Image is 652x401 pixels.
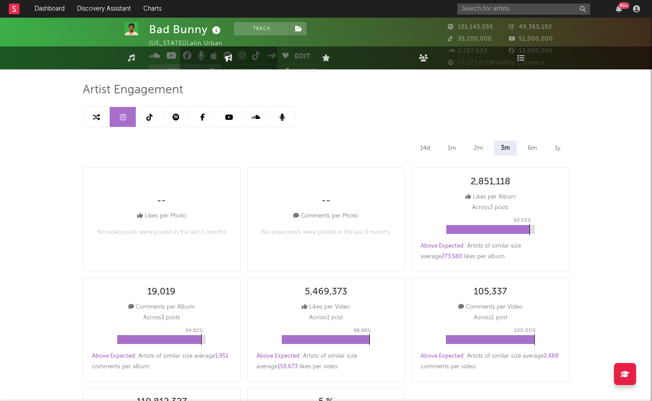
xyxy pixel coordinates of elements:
p: 98.86 % [353,325,371,336]
div: -- [322,196,330,206]
div: 99 + [618,2,629,9]
button: Track [149,64,204,77]
p: 100.00 % [514,325,536,336]
button: Summary [281,64,323,77]
span: 159,673 [277,364,298,370]
div: : Artists of similar size average comments per album . [92,351,231,372]
span: 51,000,000 [509,36,553,42]
span: Benchmark [238,66,272,76]
p: 93.55 % [514,215,531,226]
span: 49,365,192 [509,24,552,30]
span: Above Expected [421,353,464,359]
div: Bad Bunny [149,22,223,37]
div: [US_STATE] | Latin Urban [149,38,233,49]
div: 2m [467,141,490,156]
span: Summary [292,69,318,73]
div: : Artists of similar size average likes per album . [421,241,560,262]
span: Above Expected [92,353,135,359]
p: Across 1 post [309,313,343,323]
div: 1y [548,141,567,156]
span: Artist Engagement [83,85,183,95]
div: 1m [441,141,463,156]
p: No video posts were posted in the last 3 months [261,227,390,238]
div: 6m [521,141,544,156]
div: 3m [494,141,517,156]
div: 5,469,373 [305,287,347,298]
div: Comments per Album [128,302,195,313]
div: -- [157,196,166,206]
p: No video posts were posted in the last 3 months [97,227,226,238]
a: Benchmark [226,64,277,77]
span: 273,580 [441,254,462,260]
div: Likes per Album [465,192,516,202]
div: Likes per Video [302,302,350,313]
div: Comments per Photo [293,211,358,222]
span: 35,200,000 [448,36,492,42]
span: 1,951 [215,353,228,359]
span: 101,145,595 [448,24,493,30]
div: Likes per Photo [137,211,186,222]
p: Across 3 posts [472,202,509,213]
p: Across 1 post [474,313,507,323]
div: 2,851,118 [471,177,510,187]
span: Above Expected [257,353,299,359]
span: Above Expected [421,243,464,249]
p: 94.62 % [185,325,203,336]
div: 19,019 [147,287,176,298]
button: 99+ [616,5,622,12]
input: Search for artists [457,4,590,15]
div: : Artists of similar size average likes per video . [257,351,396,372]
span: 2,488 [544,353,559,359]
div: : Artists of similar size average comments per video . [421,351,560,372]
div: 105,337 [474,287,507,298]
div: Comments per Video [458,302,522,313]
div: 14d [414,141,437,156]
p: Across 3 posts [143,313,180,323]
button: Track [234,22,289,35]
